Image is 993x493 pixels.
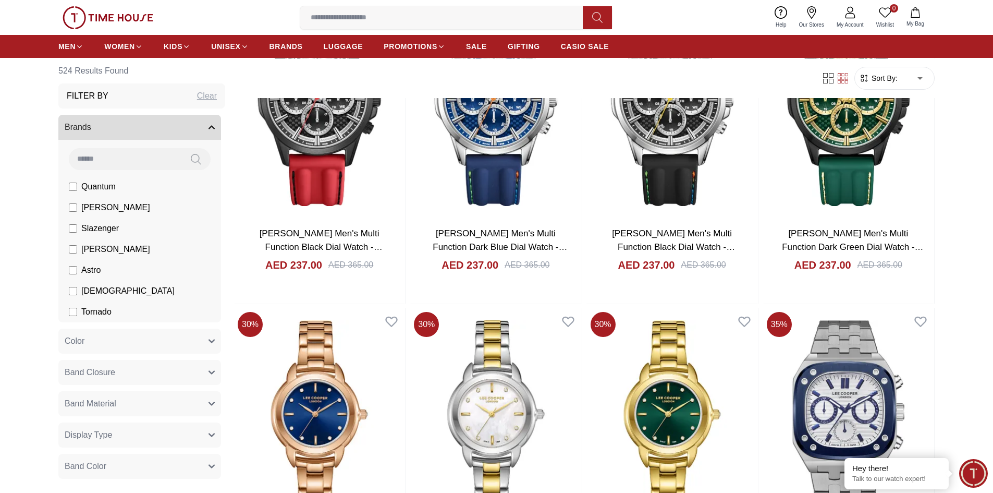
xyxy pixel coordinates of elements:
h4: AED 237.00 [794,258,851,272]
span: KIDS [164,41,182,52]
p: Talk to our watch expert! [852,475,941,484]
span: Astro [81,264,101,276]
h4: AED 237.00 [442,258,498,272]
span: GIFTING [508,41,540,52]
a: GIFTING [508,37,540,56]
span: LUGGAGE [324,41,363,52]
span: [PERSON_NAME] [81,201,150,214]
span: 30 % [414,312,439,337]
span: CASIO SALE [561,41,609,52]
span: Wishlist [872,21,898,29]
span: PROMOTIONS [384,41,437,52]
a: [PERSON_NAME] Men's Multi Function Black Dial Watch - LC08048.351 [612,229,735,265]
span: [PERSON_NAME] [81,243,150,256]
input: Astro [69,266,77,274]
span: 35 % [767,312,792,337]
span: Help [771,21,791,29]
button: Brands [58,115,221,140]
button: Band Color [58,454,221,479]
input: [DEMOGRAPHIC_DATA] [69,287,77,295]
button: My Bag [900,5,930,30]
h4: AED 237.00 [265,258,322,272]
a: UNISEX [211,37,248,56]
input: Quantum [69,183,77,191]
span: Brands [65,121,91,134]
button: Display Type [58,423,221,448]
a: MEN [58,37,83,56]
span: 30 % [591,312,616,337]
span: Color [65,335,84,347]
div: Clear [197,90,217,102]
span: Sort By: [869,73,898,83]
button: Color [58,329,221,354]
span: Slazenger [81,222,119,235]
span: Band Color [65,460,106,473]
span: [DEMOGRAPHIC_DATA] [81,285,175,297]
span: My Account [832,21,868,29]
a: CASIO SALE [561,37,609,56]
span: WOMEN [104,41,135,52]
a: BRANDS [269,37,303,56]
a: Our Stores [793,4,830,31]
span: Band Material [65,398,116,410]
span: MEN [58,41,76,52]
a: Help [769,4,793,31]
span: Tornado [81,306,112,318]
span: UNISEX [211,41,240,52]
input: Slazenger [69,224,77,233]
a: SALE [466,37,487,56]
a: PROMOTIONS [384,37,445,56]
button: Band Closure [58,360,221,385]
input: Tornado [69,308,77,316]
div: AED 365.00 [857,259,902,271]
button: Sort By: [859,73,898,83]
div: Hey there! [852,463,941,474]
span: 30 % [238,312,263,337]
span: Band Closure [65,366,115,379]
h4: AED 237.00 [618,258,675,272]
h6: 524 Results Found [58,58,225,83]
span: 0 [890,4,898,13]
div: AED 365.00 [681,259,726,271]
div: AED 365.00 [505,259,549,271]
span: Display Type [65,429,112,441]
div: AED 365.00 [328,259,373,271]
span: Quantum [81,181,116,193]
input: [PERSON_NAME] [69,245,77,254]
h3: Filter By [67,90,108,102]
a: 0Wishlist [870,4,900,31]
div: Chat Widget [959,459,988,488]
button: Band Material [58,391,221,416]
a: [PERSON_NAME] Men's Multi Function Dark Green Dial Watch - LC08048.077 [782,229,923,265]
a: [PERSON_NAME] Men's Multi Function Dark Blue Dial Watch - LC08048.399 [433,229,567,265]
span: SALE [466,41,487,52]
span: BRANDS [269,41,303,52]
img: ... [63,6,153,29]
a: KIDS [164,37,190,56]
a: [PERSON_NAME] Men's Multi Function Black Dial Watch - LC08048.658 [260,229,383,265]
input: [PERSON_NAME] [69,203,77,212]
span: My Bag [902,20,928,28]
a: WOMEN [104,37,143,56]
a: LUGGAGE [324,37,363,56]
span: Our Stores [795,21,828,29]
